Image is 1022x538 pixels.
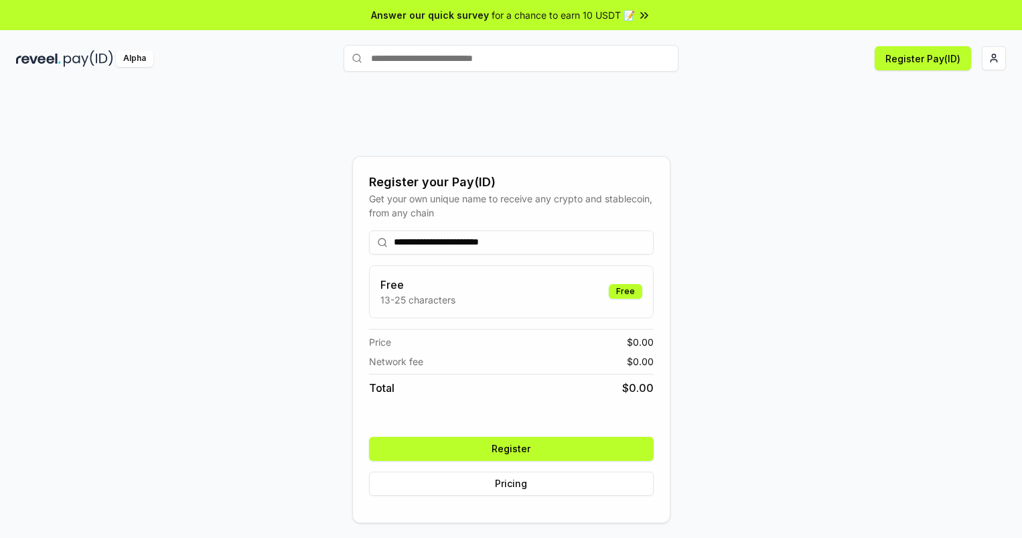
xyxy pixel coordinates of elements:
[369,437,654,461] button: Register
[369,472,654,496] button: Pricing
[369,380,394,396] span: Total
[369,173,654,192] div: Register your Pay(ID)
[380,293,455,307] p: 13-25 characters
[369,192,654,220] div: Get your own unique name to receive any crypto and stablecoin, from any chain
[116,50,153,67] div: Alpha
[369,335,391,349] span: Price
[64,50,113,67] img: pay_id
[875,46,971,70] button: Register Pay(ID)
[627,335,654,349] span: $ 0.00
[492,8,635,22] span: for a chance to earn 10 USDT 📝
[627,354,654,368] span: $ 0.00
[380,277,455,293] h3: Free
[622,380,654,396] span: $ 0.00
[371,8,489,22] span: Answer our quick survey
[369,354,423,368] span: Network fee
[609,284,642,299] div: Free
[16,50,61,67] img: reveel_dark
